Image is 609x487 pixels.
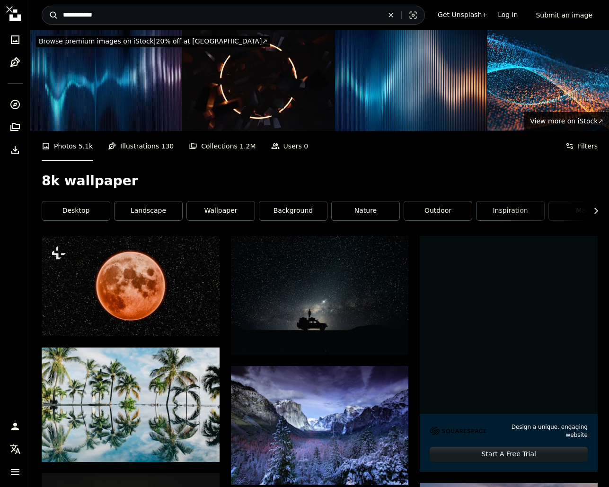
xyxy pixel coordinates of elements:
span: 20% off at [GEOGRAPHIC_DATA] ↗ [39,37,267,45]
a: photo of mountains and trees [231,421,409,429]
a: Browse premium images on iStock|20% off at [GEOGRAPHIC_DATA]↗ [30,30,276,53]
a: wallpaper [187,201,255,220]
button: Search Unsplash [42,6,58,24]
button: Submit an image [530,8,598,23]
a: Photos [6,30,25,49]
img: photo of mountains and trees [231,366,409,485]
a: Collections 1.2M [189,131,256,161]
a: A full moon is seen in the night sky [42,281,220,290]
a: Explore [6,95,25,114]
span: View more on iStock ↗ [530,117,603,125]
button: Filters [565,131,598,161]
img: file-1705255347840-230a6ab5bca9image [430,427,486,435]
button: scroll list to the right [587,201,598,220]
a: silhouette of off-road car [231,291,409,299]
img: water reflection of coconut palm trees [42,348,220,462]
div: Start A Free Trial [430,447,588,462]
a: nature [332,201,399,220]
span: Browse premium images on iStock | [39,37,156,45]
img: Sound wave [30,30,182,131]
img: silhouette of off-road car [231,236,409,355]
a: landscape [115,201,182,220]
span: Design a unique, engaging website [498,423,588,439]
img: Abstract wave [335,30,486,131]
a: background [259,201,327,220]
span: 0 [304,141,308,151]
a: Design a unique, engaging websiteStart A Free Trial [420,236,598,471]
span: 130 [161,141,174,151]
button: Clear [380,6,401,24]
a: Log in / Sign up [6,417,25,436]
a: Log in [493,8,523,23]
img: A full moon is seen in the night sky [42,236,220,336]
h1: 8k wallpaper [42,173,598,190]
button: Menu [6,462,25,481]
form: Find visuals sitewide [42,6,425,25]
button: Language [6,440,25,459]
button: Visual search [402,6,424,24]
a: Users 0 [271,131,309,161]
img: Cracks in a dark material with flying fragments and a glowing circle in the center background for... [183,30,334,131]
a: Collections [6,118,25,137]
span: 1.2M [239,141,256,151]
a: Illustrations [6,53,25,72]
a: water reflection of coconut palm trees [42,400,220,409]
a: View more on iStock↗ [524,112,609,131]
a: desktop [42,201,110,220]
a: Download History [6,140,25,159]
a: outdoor [404,201,472,220]
a: inspiration [477,201,544,220]
a: Get Unsplash+ [432,8,493,23]
a: Illustrations 130 [108,131,174,161]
